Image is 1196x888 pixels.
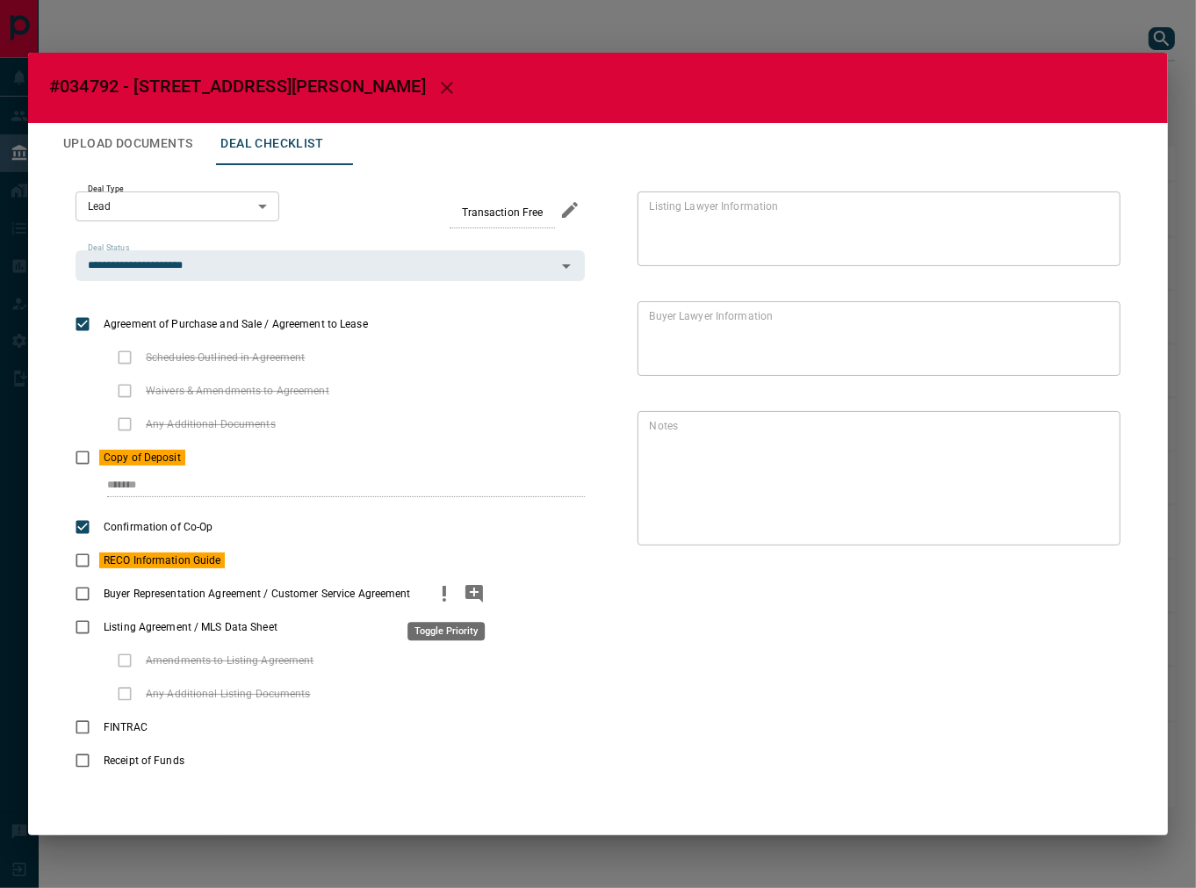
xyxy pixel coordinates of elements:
[99,519,217,535] span: Confirmation of Co-Op
[99,719,152,735] span: FINTRAC
[99,316,372,332] span: Agreement of Purchase and Sale / Agreement to Lease
[206,123,337,165] button: Deal Checklist
[99,619,282,635] span: Listing Agreement / MLS Data Sheet
[555,195,585,225] button: edit
[650,419,1101,538] textarea: text field
[107,474,548,497] input: checklist input
[141,653,319,668] span: Amendments to Listing Agreement
[99,552,225,568] span: RECO Information Guide
[459,577,489,610] button: add note
[650,309,1101,369] textarea: text field
[88,242,129,254] label: Deal Status
[650,199,1101,259] textarea: text field
[99,586,415,602] span: Buyer Representation Agreement / Customer Service Agreement
[88,184,124,195] label: Deal Type
[49,123,206,165] button: Upload Documents
[99,450,185,466] span: Copy of Deposit
[99,753,189,769] span: Receipt of Funds
[141,350,310,365] span: Schedules Outlined in Agreement
[429,577,459,610] button: priority
[407,622,485,640] div: Toggle Priority
[141,383,334,399] span: Waivers & Amendments to Agreement
[141,686,315,702] span: Any Additional Listing Documents
[76,191,279,221] div: Lead
[554,254,579,278] button: Open
[49,76,426,97] span: #034792 - [STREET_ADDRESS][PERSON_NAME]
[141,416,280,432] span: Any Additional Documents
